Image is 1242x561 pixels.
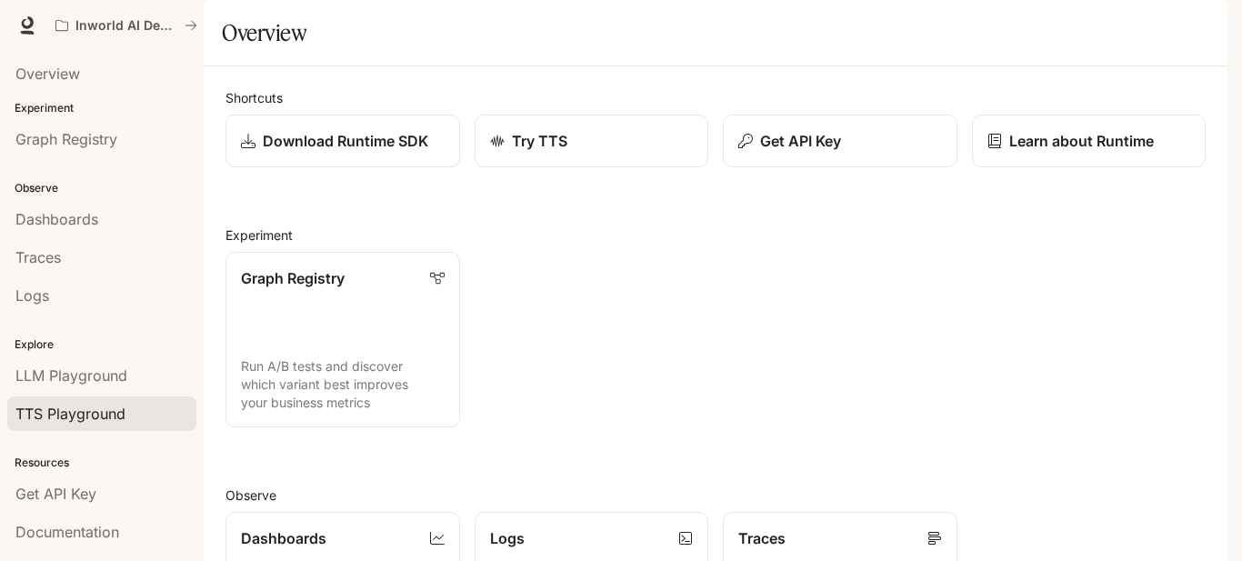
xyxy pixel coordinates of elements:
p: Try TTS [512,130,567,152]
p: Inworld AI Demos [75,18,177,34]
a: Try TTS [475,115,709,167]
p: Graph Registry [241,267,345,289]
a: Graph RegistryRun A/B tests and discover which variant best improves your business metrics [225,252,460,427]
button: All workspaces [47,7,205,44]
h2: Shortcuts [225,88,1206,107]
p: Traces [738,527,786,549]
p: Download Runtime SDK [263,130,428,152]
h1: Overview [222,15,306,51]
a: Download Runtime SDK [225,115,460,167]
p: Learn about Runtime [1009,130,1154,152]
a: Learn about Runtime [972,115,1207,167]
p: Logs [490,527,525,549]
p: Get API Key [760,130,841,152]
h2: Experiment [225,225,1206,245]
p: Run A/B tests and discover which variant best improves your business metrics [241,357,445,412]
button: Get API Key [723,115,957,167]
p: Dashboards [241,527,326,549]
h2: Observe [225,486,1206,505]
